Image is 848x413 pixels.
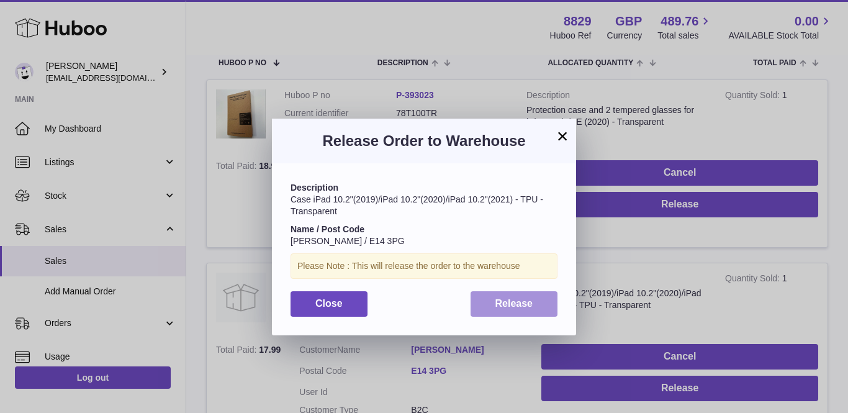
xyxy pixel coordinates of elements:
span: Close [315,298,343,309]
h3: Release Order to Warehouse [291,131,557,151]
span: Release [495,298,533,309]
div: Please Note : This will release the order to the warehouse [291,253,557,279]
strong: Name / Post Code [291,224,364,234]
button: × [555,129,570,143]
strong: Description [291,183,338,193]
button: Release [471,291,558,317]
span: Case iPad 10.2"(2019)/iPad 10.2"(2020)/iPad 10.2"(2021) - TPU - Transparent [291,194,543,216]
span: [PERSON_NAME] / E14 3PG [291,236,405,246]
button: Close [291,291,368,317]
